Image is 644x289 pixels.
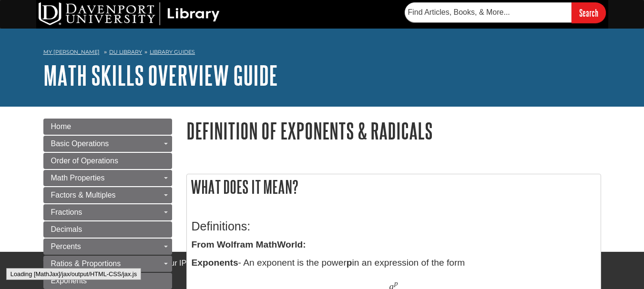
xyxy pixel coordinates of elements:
[43,119,172,135] a: Home
[6,268,141,280] div: Loading [MathJax]/jax/output/HTML-CSS/jax.js
[51,140,109,148] span: Basic Operations
[43,256,172,272] a: Ratios & Proportions
[51,174,105,182] span: Math Properties
[43,46,601,61] nav: breadcrumb
[51,191,116,199] span: Factors & Multiples
[51,242,81,250] span: Percents
[43,136,172,152] a: Basic Operations
[51,157,118,165] span: Order of Operations
[109,49,142,55] a: DU Library
[43,221,172,238] a: Decimals
[51,208,82,216] span: Fractions
[43,204,172,220] a: Fractions
[394,279,398,288] span: p
[192,239,306,249] strong: From Wolfram MathWorld:
[187,174,601,199] h2: What does it mean?
[186,119,601,143] h1: Definition of Exponents & Radicals
[192,219,596,233] h3: Definitions:
[43,187,172,203] a: Factors & Multiples
[572,2,606,23] input: Search
[347,258,352,268] b: p
[43,60,278,90] a: Math Skills Overview Guide
[39,2,220,25] img: DU Library
[405,2,606,23] form: Searches DU Library's articles, books, and more
[51,122,72,130] span: Home
[405,2,572,22] input: Find Articles, Books, & More...
[43,170,172,186] a: Math Properties
[43,48,100,56] a: My [PERSON_NAME]
[43,273,172,289] a: Exponents
[192,258,238,268] b: Exponents
[43,153,172,169] a: Order of Operations
[43,239,172,255] a: Percents
[51,277,87,285] span: Exponents
[51,259,121,268] span: Ratios & Proportions
[150,49,195,55] a: Library Guides
[51,225,82,233] span: Decimals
